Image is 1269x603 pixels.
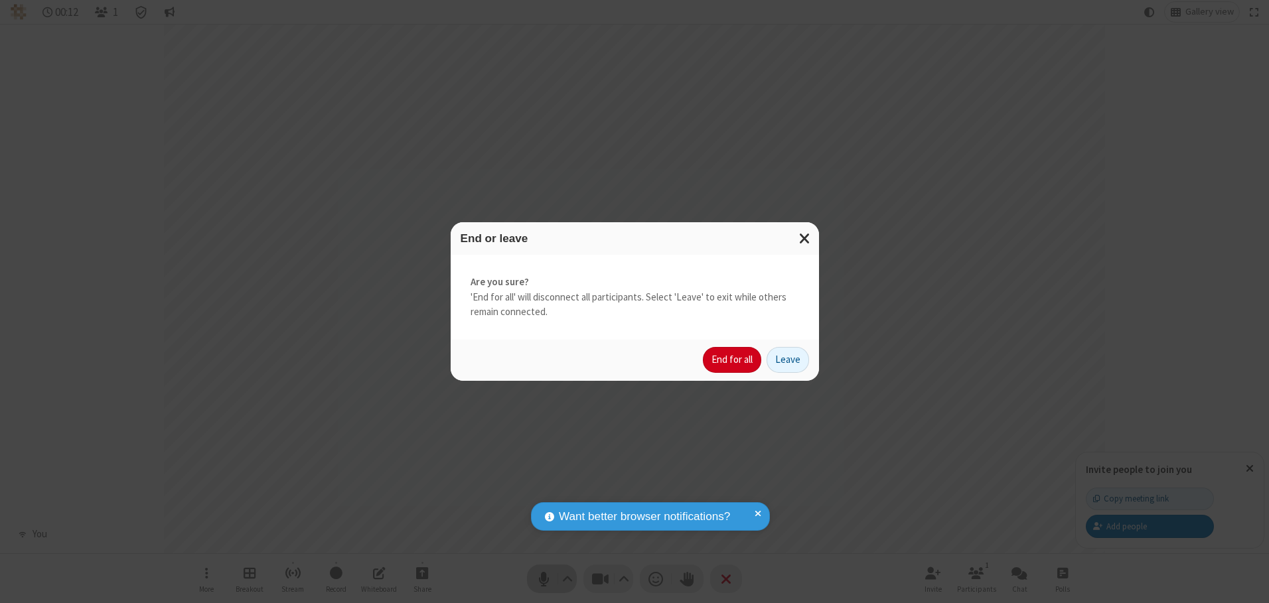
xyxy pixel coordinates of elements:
button: Close modal [791,222,819,255]
strong: Are you sure? [471,275,799,290]
button: End for all [703,347,761,373]
span: Want better browser notifications? [559,508,730,525]
h3: End or leave [461,232,809,245]
button: Leave [767,347,809,373]
div: 'End for all' will disconnect all participants. Select 'Leave' to exit while others remain connec... [451,255,819,340]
